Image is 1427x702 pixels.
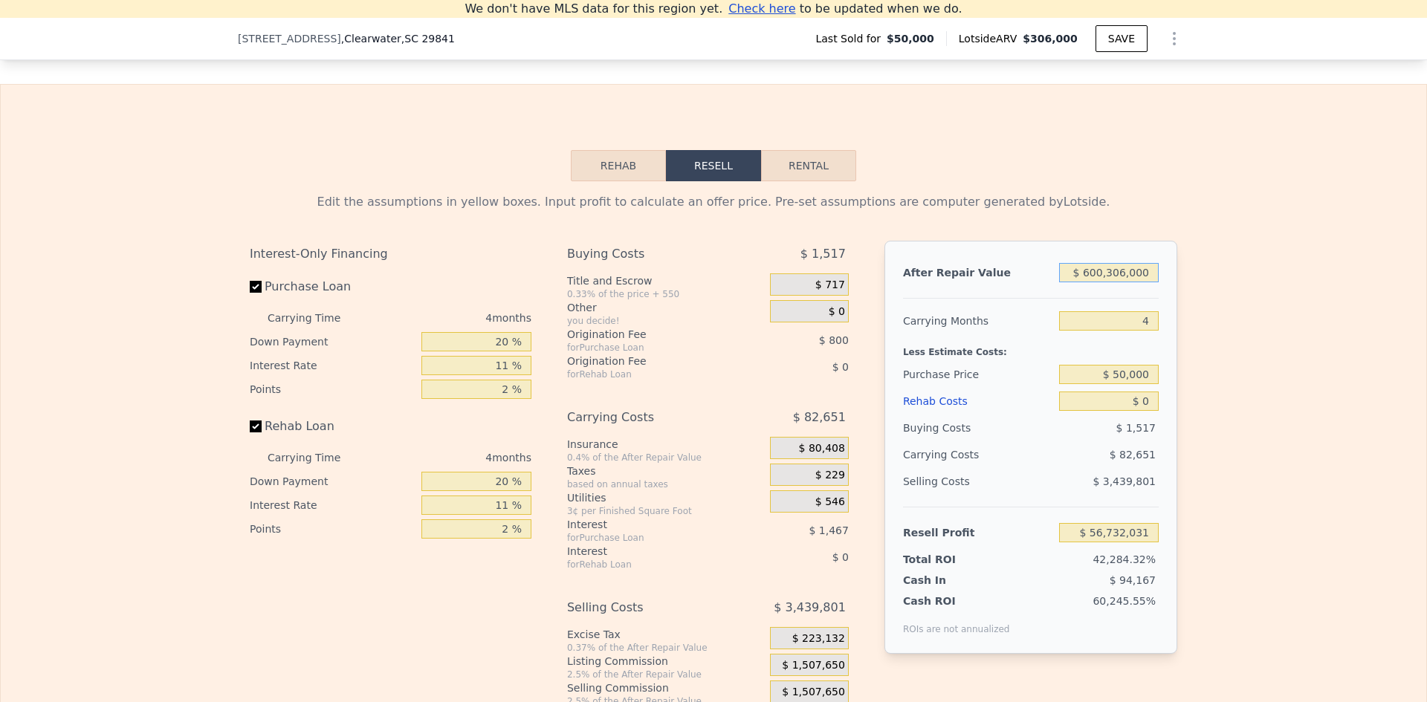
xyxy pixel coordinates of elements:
span: [STREET_ADDRESS] [238,31,341,46]
div: Other [567,300,764,315]
span: $ 3,439,801 [774,594,846,621]
span: $ 1,517 [1116,422,1156,434]
div: Origination Fee [567,354,733,368]
div: Down Payment [250,469,415,493]
div: Carrying Costs [567,404,733,431]
div: Resell Profit [903,519,1053,546]
div: Listing Commission [567,654,764,669]
span: Check here [728,1,795,16]
div: for Purchase Loan [567,342,733,354]
span: 42,284.32% [1093,553,1156,565]
button: Rental [761,150,856,181]
input: Rehab Loan [250,420,262,432]
div: Buying Costs [903,415,1053,441]
div: Total ROI [903,552,996,567]
span: $ 0 [832,361,849,373]
div: 4 months [370,446,531,469]
span: $ 1,467 [809,524,848,536]
div: Less Estimate Costs: [903,334,1159,361]
span: $ 3,439,801 [1093,475,1156,487]
div: Carrying Months [903,308,1053,334]
div: Edit the assumptions in yellow boxes. Input profit to calculate an offer price. Pre-set assumptio... [250,193,1177,211]
button: Rehab [571,150,666,181]
div: for Purchase Loan [567,532,733,544]
div: Buying Costs [567,241,733,267]
label: Purchase Loan [250,273,415,300]
span: , Clearwater [341,31,455,46]
div: Selling Commission [567,680,764,695]
div: Points [250,377,415,401]
div: Cash In [903,573,996,588]
div: 0.37% of the After Repair Value [567,642,764,654]
label: Rehab Loan [250,413,415,440]
div: 0.4% of the After Repair Value [567,452,764,464]
div: for Rehab Loan [567,368,733,380]
div: Down Payment [250,330,415,354]
div: 3¢ per Finished Square Foot [567,505,764,517]
div: Carrying Time [268,446,364,469]
div: Interest-Only Financing [250,241,531,267]
button: Show Options [1159,24,1189,53]
div: 0.33% of the price + 550 [567,288,764,300]
div: After Repair Value [903,259,1053,286]
div: Carrying Time [268,306,364,330]
div: Interest [567,517,733,532]
span: $ 0 [829,305,845,319]
span: $ 0 [832,551,849,563]
span: $ 800 [819,334,849,346]
div: Rehab Costs [903,388,1053,415]
div: Title and Escrow [567,273,764,288]
span: $ 223,132 [792,632,845,646]
span: $ 82,651 [1110,449,1156,461]
button: Resell [666,150,761,181]
div: Excise Tax [567,627,764,642]
div: 4 months [370,306,531,330]
div: Purchase Price [903,361,1053,388]
div: Cash ROI [903,594,1010,608]
div: you decide! [567,315,764,327]
div: Interest [567,544,733,559]
button: SAVE [1096,25,1148,52]
div: Carrying Costs [903,441,996,468]
input: Purchase Loan [250,281,262,293]
span: Lotside ARV [959,31,1023,46]
div: Origination Fee [567,327,733,342]
div: Taxes [567,464,764,478]
span: $ 717 [815,279,845,292]
span: $ 1,517 [800,241,846,267]
span: $ 94,167 [1110,574,1156,586]
span: 60,245.55% [1093,595,1156,607]
span: $ 1,507,650 [782,686,845,699]
span: , SC 29841 [401,33,455,45]
span: $ 80,408 [799,442,845,455]
div: Insurance [567,437,764,452]
span: Last Sold for [815,31,887,46]
div: Selling Costs [903,468,1053,495]
span: $ 546 [815,495,845,509]
div: ROIs are not annualized [903,608,1010,635]
span: $50,000 [887,31,934,46]
span: $ 229 [815,469,845,482]
div: Interest Rate [250,493,415,517]
div: Utilities [567,490,764,505]
div: Points [250,517,415,541]
div: for Rehab Loan [567,559,733,571]
div: 2.5% of the After Repair Value [567,669,764,680]
div: based on annual taxes [567,478,764,490]
span: $ 82,651 [793,404,846,431]
div: Selling Costs [567,594,733,621]
div: Interest Rate [250,354,415,377]
span: $306,000 [1023,33,1078,45]
span: $ 1,507,650 [782,659,845,672]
